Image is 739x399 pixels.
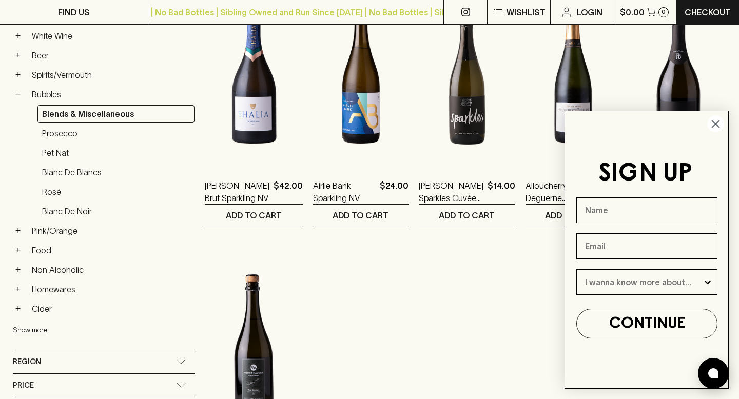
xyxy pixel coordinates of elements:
[37,144,195,162] a: Pet Nat
[27,261,195,278] a: Non Alcoholic
[576,197,717,223] input: Name
[707,115,725,133] button: Close dialog
[274,179,303,204] p: $42.00
[13,350,195,373] div: Region
[27,86,195,103] a: Bubbles
[13,265,23,275] button: +
[507,6,546,18] p: Wishlist
[37,203,195,220] a: Blanc de Noir
[333,209,388,222] p: ADD TO CART
[620,6,645,18] p: $0.00
[13,379,34,392] span: Price
[13,245,23,255] button: +
[545,209,601,222] p: ADD TO CART
[37,125,195,142] a: Prosecco
[576,233,717,259] input: Email
[13,304,23,314] button: +
[313,205,409,226] button: ADD TO CART
[419,205,515,226] button: ADD TO CART
[27,66,195,84] a: Spirits/Vermouth
[708,368,718,378] img: bubble-icon
[577,6,602,18] p: Login
[554,101,739,399] div: FLYOUT Form
[27,242,195,259] a: Food
[13,284,23,294] button: +
[27,47,195,64] a: Beer
[703,270,713,294] button: Show Options
[27,27,195,45] a: White Wine
[13,374,195,397] div: Price
[526,179,588,204] a: Alloucherry Deguerne Selection Brut Champagne NV
[13,226,23,236] button: +
[313,179,376,204] a: Airlie Bank Sparkling NV
[13,70,23,80] button: +
[576,309,717,338] button: CONTINUE
[526,205,621,226] button: ADD TO CART
[205,205,303,226] button: ADD TO CART
[685,6,731,18] p: Checkout
[13,50,23,61] button: +
[585,270,703,294] input: I wanna know more about...
[439,209,495,222] p: ADD TO CART
[37,183,195,201] a: Rosé
[58,6,90,18] p: FIND US
[419,179,483,204] a: [PERSON_NAME] Sparkles Cuvée Brut NV
[205,179,269,204] a: [PERSON_NAME] Brut Sparkling NV
[27,300,195,317] a: Cider
[13,320,147,341] button: Show more
[662,9,666,15] p: 0
[13,31,23,41] button: +
[226,209,282,222] p: ADD TO CART
[13,355,41,368] span: Region
[13,89,23,99] button: −
[37,105,195,123] a: Blends & Miscellaneous
[488,179,515,204] p: $14.00
[27,222,195,240] a: Pink/Orange
[27,281,195,298] a: Homewares
[380,179,409,204] p: $24.00
[37,164,195,181] a: Blanc de Blancs
[598,162,692,186] span: SIGN UP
